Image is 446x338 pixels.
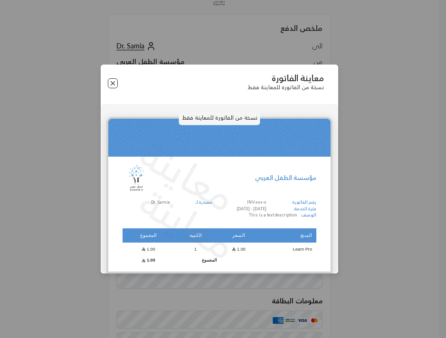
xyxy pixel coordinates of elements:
[108,119,331,157] img: web-p_cmknz.png
[123,244,174,255] td: 1.00
[237,199,266,206] p: INV-xxx-x
[237,206,266,213] p: [DATE] - [DATE]
[217,244,260,255] td: 1.00
[260,244,316,255] td: Learn Pro
[300,212,316,219] p: الوصف:
[291,206,316,213] p: فترة الخدمة:
[108,78,118,88] button: Close
[291,199,316,206] p: رقم الفاتورة:
[179,111,260,125] p: نسخة من الفاتورة للمعاينة فقط
[123,228,174,243] th: المجموع
[260,228,316,243] th: المنتج
[123,256,174,265] td: 1.00
[174,256,217,265] td: المجموع
[247,84,324,91] p: نسخة من الفاتورة للمعاينة فقط
[247,73,324,84] p: معاينة الفاتورة
[255,173,316,182] p: مؤسسة الطفل العربي
[123,227,316,266] table: Products
[129,173,246,273] p: معاينة
[246,212,300,219] p: This is a test description
[129,125,246,225] p: معاينة
[123,199,170,206] p: Dr. Samia
[123,164,151,192] img: Logo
